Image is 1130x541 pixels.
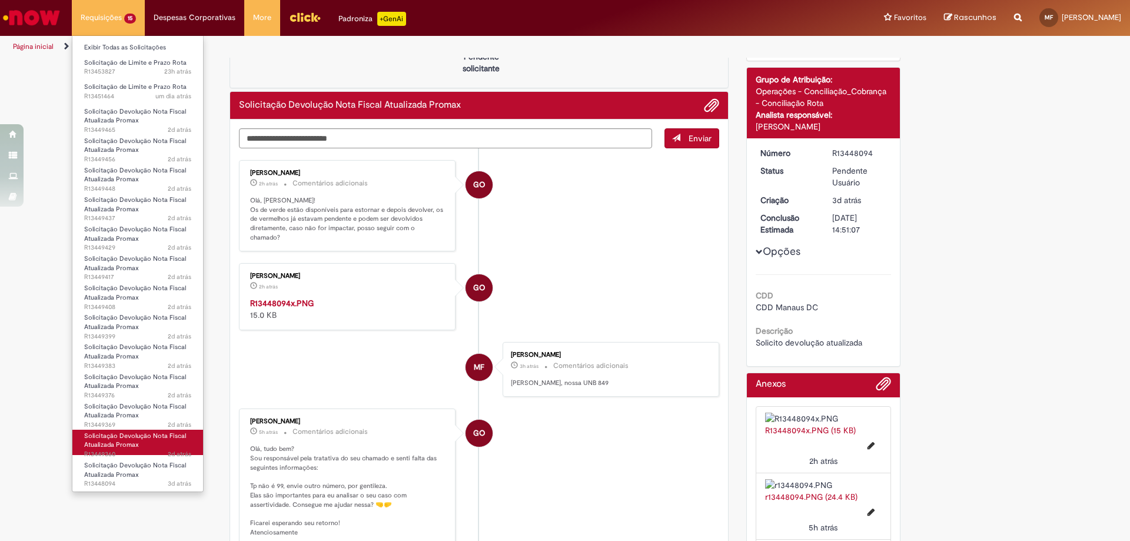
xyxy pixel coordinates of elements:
span: 2d atrás [168,361,191,370]
span: 2d atrás [168,303,191,311]
a: R13448094x.PNG (15 KB) [765,425,856,436]
span: 2h atrás [259,180,278,187]
ul: Trilhas de página [9,36,745,58]
span: Solicitação Devolução Nota Fiscal Atualizada Promax [84,284,186,302]
span: Solicitação Devolução Nota Fiscal Atualizada Promax [84,166,186,184]
span: GO [473,171,485,199]
img: R13448094x.PNG [765,413,882,424]
b: CDD [756,290,773,301]
span: R13449376 [84,391,191,400]
span: 2d atrás [168,125,191,134]
dt: Criação [752,194,824,206]
a: Aberto R13449448 : Solicitação Devolução Nota Fiscal Atualizada Promax [72,164,203,190]
span: R13453827 [84,67,191,77]
span: Solicitação Devolução Nota Fiscal Atualizada Promax [84,225,186,243]
div: [PERSON_NAME] [250,418,446,425]
span: Solicitação de Limite e Prazo Rota [84,82,187,91]
a: r13448094.PNG (24.4 KB) [765,492,858,502]
small: Comentários adicionais [553,361,629,371]
span: Solicitação Devolução Nota Fiscal Atualizada Promax [84,313,186,331]
button: Adicionar anexos [876,376,891,397]
dt: Número [752,147,824,159]
span: 2d atrás [168,450,191,459]
span: Enviar [689,133,712,144]
div: Pendente Usuário [832,165,887,188]
time: 26/08/2025 16:21:21 [168,155,191,164]
a: Aberto R13449429 : Solicitação Devolução Nota Fiscal Atualizada Promax [72,223,203,248]
span: um dia atrás [155,92,191,101]
span: GO [473,419,485,447]
ul: Requisições [72,35,204,492]
span: Solicitação Devolução Nota Fiscal Atualizada Promax [84,254,186,273]
a: Aberto R13449383 : Solicitação Devolução Nota Fiscal Atualizada Promax [72,341,203,366]
a: Rascunhos [944,12,996,24]
span: R13449360 [84,450,191,459]
span: R13449456 [84,155,191,164]
img: r13448094.PNG [765,479,882,491]
div: [PERSON_NAME] [511,351,707,359]
p: Olá, tudo bem? Sou responsável pela tratativa do seu chamado e senti falta das seguintes informaç... [250,444,446,537]
p: Olá, [PERSON_NAME]! Os de verde estão disponíveis para estornar e depois devolver, os de vermelho... [250,196,446,243]
span: 3d atrás [832,195,861,205]
span: 2d atrás [168,243,191,252]
p: Pendente solicitante [453,51,510,74]
a: Aberto R13449465 : Solicitação Devolução Nota Fiscal Atualizada Promax [72,105,203,131]
span: More [253,12,271,24]
button: Enviar [664,128,719,148]
a: Aberto R13449417 : Solicitação Devolução Nota Fiscal Atualizada Promax [72,253,203,278]
textarea: Digite sua mensagem aqui... [239,128,652,148]
span: 3h atrás [520,363,539,370]
span: Solicitação Devolução Nota Fiscal Atualizada Promax [84,432,186,450]
dt: Status [752,165,824,177]
h2: Anexos [756,379,786,390]
a: Aberto R13451464 : Solicitação de Limite e Prazo Rota [72,81,203,102]
a: Aberto R13449437 : Solicitação Devolução Nota Fiscal Atualizada Promax [72,194,203,219]
span: 2h atrás [259,283,278,290]
button: Adicionar anexos [704,98,719,113]
div: R13448094 [832,147,887,159]
small: Comentários adicionais [293,427,368,437]
span: Solicitação Devolução Nota Fiscal Atualizada Promax [84,195,186,214]
span: Despesas Corporativas [154,12,235,24]
span: Solicitação Devolução Nota Fiscal Atualizada Promax [84,402,186,420]
span: MF [1045,14,1053,21]
time: 26/08/2025 16:12:33 [168,361,191,370]
time: 28/08/2025 13:49:07 [259,283,278,290]
img: ServiceNow [1,6,62,29]
span: 5h atrás [259,429,278,436]
button: Editar nome de arquivo R13448094x.PNG [860,436,882,455]
div: Gustavo Oliveira [466,420,493,447]
a: R13448094x.PNG [250,298,314,308]
a: Aberto R13448094 : Solicitação Devolução Nota Fiscal Atualizada Promax [72,459,203,484]
dt: Conclusão Estimada [752,212,824,235]
a: Aberto R13453827 : Solicitação de Limite e Prazo Rota [72,57,203,78]
span: R13449465 [84,125,191,135]
a: Página inicial [13,42,54,51]
span: R13449437 [84,214,191,223]
a: Aberto R13449399 : Solicitação Devolução Nota Fiscal Atualizada Promax [72,311,203,337]
span: 15 [124,14,136,24]
div: [PERSON_NAME] [756,121,892,132]
p: [PERSON_NAME], nossa UNB 849 [511,379,707,388]
span: [PERSON_NAME] [1062,12,1121,22]
span: Favoritos [894,12,926,24]
span: GO [473,274,485,302]
span: Rascunhos [954,12,996,23]
span: Solicitação Devolução Nota Fiscal Atualizada Promax [84,107,186,125]
b: Descrição [756,326,793,336]
time: 28/08/2025 13:49:07 [809,456,837,466]
div: [PERSON_NAME] [250,170,446,177]
span: 2d atrás [168,391,191,400]
span: 2d atrás [168,214,191,223]
span: Solicitação de Limite e Prazo Rota [84,58,187,67]
p: +GenAi [377,12,406,26]
span: 5h atrás [809,522,837,533]
button: Editar nome de arquivo r13448094.PNG [860,503,882,522]
time: 28/08/2025 12:50:04 [520,363,539,370]
span: Solicitação Devolução Nota Fiscal Atualizada Promax [84,461,186,479]
time: 26/08/2025 12:12:09 [832,195,861,205]
span: 2d atrás [168,420,191,429]
div: Gustavo Oliveira [466,171,493,198]
span: 23h atrás [164,67,191,76]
